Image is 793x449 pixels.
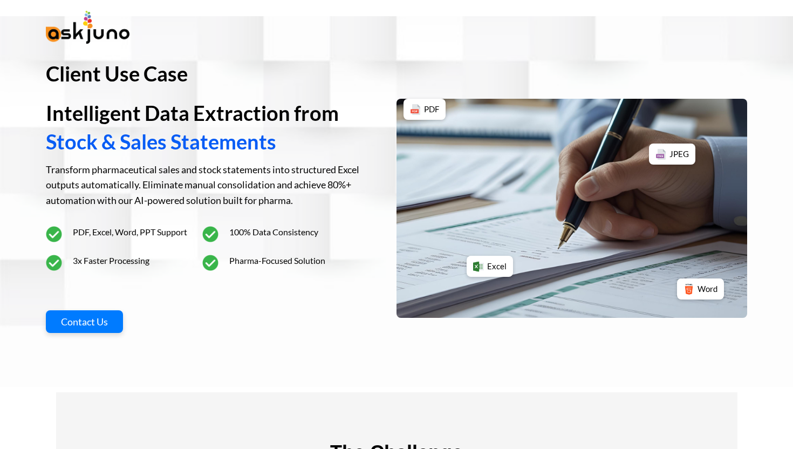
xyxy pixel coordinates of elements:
[473,261,484,272] img: 732220.png
[683,284,694,295] img: 888859.png
[396,99,747,318] img: AI Data Extraction
[46,162,370,208] p: Transform pharmaceutical sales and stock statements into structured Excel outputs automatically. ...
[46,226,62,242] img: icon
[677,278,724,300] div: Word
[46,59,370,88] p: Client Use Case
[46,129,276,154] span: Stock & Sales Statements
[202,255,218,271] img: icon
[46,255,62,271] img: icon
[202,226,218,242] img: icon
[229,253,325,269] span: Pharma-Focused Solution
[410,104,421,115] img: 337946.png
[46,11,129,44] img: Logo
[46,100,339,125] span: Intelligent Data Extraction from
[73,224,187,240] span: PDF, Excel, Word, PPT Support
[73,253,149,269] span: 3x Faster Processing
[46,310,123,334] a: Contact Us
[655,149,666,160] img: 337948.png
[229,224,318,240] span: 100% Data Consistency
[404,99,446,120] div: PDF
[649,144,695,165] div: JPEG
[467,256,513,277] div: Excel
